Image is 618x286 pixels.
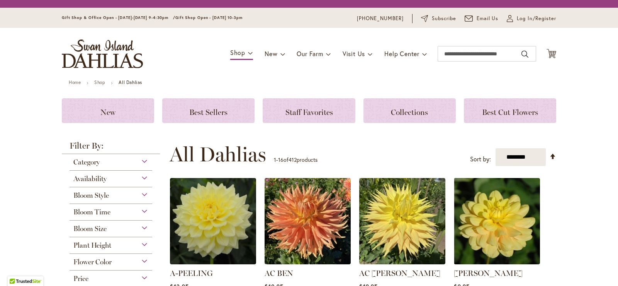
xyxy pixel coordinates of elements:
span: Our Farm [297,50,323,58]
span: Bloom Style [73,191,109,200]
span: 412 [289,156,297,163]
a: Log In/Register [507,15,556,22]
span: Staff Favorites [285,108,333,117]
span: New [265,50,277,58]
a: AC BEN [265,269,293,278]
a: AC BEN [265,259,351,266]
a: Staff Favorites [263,98,355,123]
img: A-Peeling [170,178,256,264]
span: Collections [391,108,428,117]
span: Best Sellers [189,108,228,117]
a: store logo [62,39,143,68]
a: New [62,98,154,123]
a: Email Us [465,15,499,22]
span: Gift Shop Open - [DATE] 10-3pm [175,15,243,20]
a: A-PEELING [170,269,213,278]
a: [PERSON_NAME] [454,269,523,278]
a: AHOY MATEY [454,259,540,266]
span: 1 [274,156,276,163]
span: 16 [278,156,284,163]
span: New [100,108,115,117]
span: All Dahlias [170,143,266,166]
a: Best Sellers [162,98,255,123]
button: Search [521,48,528,60]
a: Home [69,79,81,85]
span: Email Us [477,15,499,22]
img: AC Jeri [359,178,445,264]
span: Shop [230,48,245,57]
a: Collections [363,98,456,123]
img: AC BEN [265,178,351,264]
span: Plant Height [73,241,111,250]
a: AC [PERSON_NAME] [359,269,440,278]
span: Help Center [384,50,419,58]
span: Bloom Time [73,208,110,216]
a: Best Cut Flowers [464,98,556,123]
span: Flower Color [73,258,112,266]
strong: Filter By: [62,142,160,154]
a: Subscribe [421,15,456,22]
label: Sort by: [470,152,491,166]
img: AHOY MATEY [454,178,540,264]
a: Shop [94,79,105,85]
a: A-Peeling [170,259,256,266]
a: AC Jeri [359,259,445,266]
span: Visit Us [343,50,365,58]
span: Subscribe [432,15,456,22]
span: Best Cut Flowers [482,108,538,117]
a: [PHONE_NUMBER] [357,15,404,22]
span: Bloom Size [73,224,107,233]
span: Gift Shop & Office Open - [DATE]-[DATE] 9-4:30pm / [62,15,175,20]
span: Availability [73,175,107,183]
span: Category [73,158,100,166]
strong: All Dahlias [119,79,142,85]
span: Log In/Register [517,15,556,22]
p: - of products [274,154,317,166]
span: Price [73,274,88,283]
